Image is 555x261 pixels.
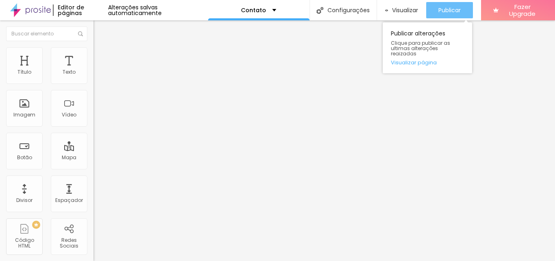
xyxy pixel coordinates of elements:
div: Mapa [62,155,76,160]
div: Texto [63,69,76,75]
input: Buscar elemento [6,26,87,41]
div: Botão [17,155,32,160]
div: Redes Sociais [53,237,85,249]
div: Alterações salvas automaticamente [108,4,208,16]
div: Vídeo [62,112,76,118]
span: Publicar [438,7,461,13]
div: Espaçador [55,197,83,203]
span: Clique para publicar as ultimas alterações reaizadas [391,40,464,57]
div: Publicar alterações [383,22,472,73]
button: Publicar [426,2,473,18]
div: Título [17,69,31,75]
img: Icone [78,31,83,36]
span: Fazer Upgrade [502,3,543,18]
p: Contato [241,7,266,13]
span: Visualizar [392,7,418,13]
iframe: Editor [93,20,555,261]
div: Divisor [16,197,33,203]
img: Icone [317,7,323,14]
a: Visualizar página [391,60,464,65]
button: Visualizar [377,2,427,18]
div: Código HTML [8,237,40,249]
img: view-1.svg [385,7,388,14]
div: Editor de páginas [53,4,108,16]
div: Imagem [13,112,35,118]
